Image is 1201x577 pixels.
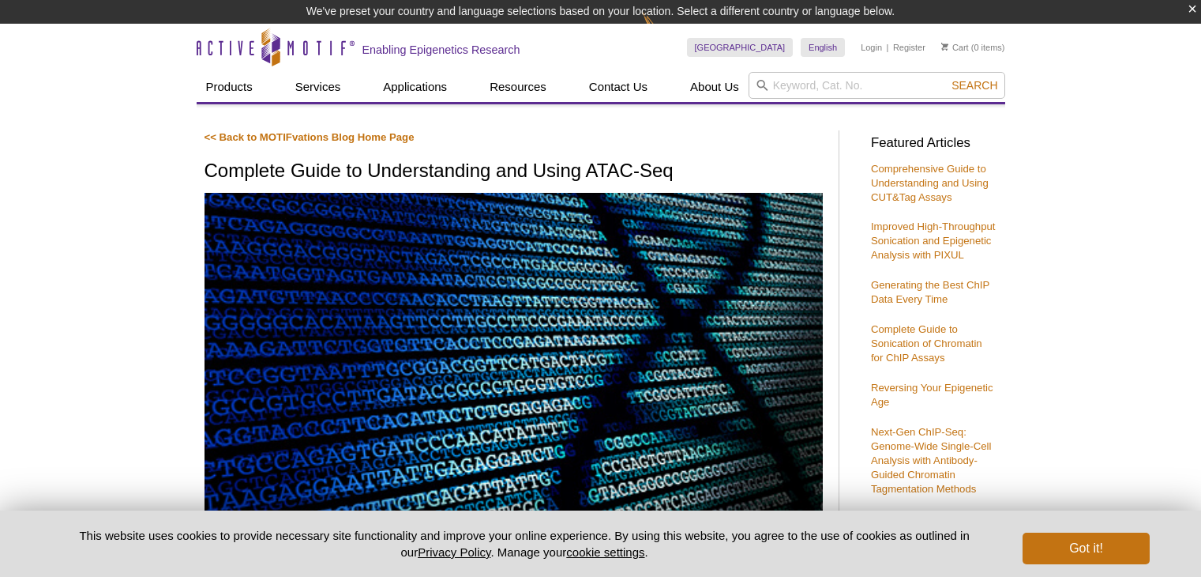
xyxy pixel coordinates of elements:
img: Change Here [643,12,685,49]
a: Resources [480,72,556,102]
a: About Us [681,72,749,102]
a: [GEOGRAPHIC_DATA] [687,38,794,57]
a: << Back to MOTIFvations Blog Home Page [205,131,415,143]
img: Your Cart [941,43,948,51]
h2: Enabling Epigenetics Research [362,43,520,57]
a: Complete Guide to Sonication of Chromatin for ChIP Assays [871,323,982,364]
li: | [887,38,889,57]
a: Contact Us [580,72,657,102]
a: English [801,38,845,57]
h3: Featured Articles [871,137,997,150]
a: Reversing Your Epigenetic Age [871,382,993,408]
h1: Complete Guide to Understanding and Using ATAC-Seq [205,160,823,183]
a: Privacy Policy [418,545,490,559]
a: Login [861,42,882,53]
span: Search [951,79,997,92]
a: Products [197,72,262,102]
a: Applications [373,72,456,102]
a: Next-Gen ChIP-Seq: Genome-Wide Single-Cell Analysis with Antibody-Guided Chromatin Tagmentation M... [871,426,991,495]
a: Generating the Best ChIP Data Every Time [871,279,989,305]
p: This website uses cookies to provide necessary site functionality and improve your online experie... [52,527,997,560]
button: Got it! [1023,533,1149,564]
li: (0 items) [941,38,1005,57]
a: Comprehensive Guide to Understanding and Using CUT&Tag Assays [871,163,989,203]
a: Register [893,42,925,53]
button: Search [947,78,1002,92]
a: Improved High-Throughput Sonication and Epigenetic Analysis with PIXUL [871,221,996,261]
input: Keyword, Cat. No. [749,72,1005,99]
a: Services [286,72,351,102]
button: cookie settings [566,545,644,559]
img: ATAC-Seq [205,193,823,537]
a: Cart [941,42,969,53]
